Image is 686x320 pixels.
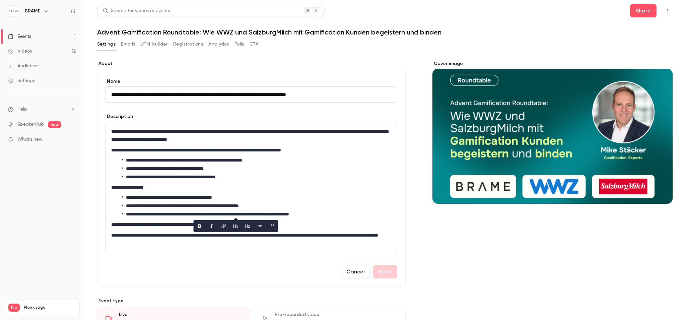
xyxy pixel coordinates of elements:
img: BRAME [8,6,19,16]
h6: BRAME [25,8,41,14]
button: Cancel [341,265,370,278]
section: description [106,123,397,254]
li: help-dropdown-opener [8,106,76,113]
iframe: Noticeable Trigger [68,137,76,143]
label: About [97,60,406,67]
span: Help [17,106,27,113]
button: Emails [121,39,135,50]
div: Live [119,311,242,318]
button: italic [206,221,217,232]
div: Search for videos or events [103,7,170,14]
button: Polls [234,39,244,50]
a: SpeakerHub [17,121,44,128]
div: Audience [8,63,38,69]
button: bold [194,221,205,232]
span: new [48,121,61,128]
span: Pro [8,304,20,312]
button: Share [630,4,657,17]
label: Name [106,78,397,85]
div: Events [8,33,31,40]
button: Registrations [173,39,203,50]
button: CTA [250,39,259,50]
div: Pre-recorded video [275,311,398,318]
button: link [218,221,229,232]
div: editor [106,123,397,254]
button: blockquote [267,221,277,232]
button: UTM builder [141,39,168,50]
label: Cover image [432,60,673,67]
button: Analytics [208,39,229,50]
label: Description [106,113,133,120]
h1: Advent Gamification Roundtable: Wie WWZ und SalzburgMilch mit Gamification Kunden begeistern und ... [97,28,673,36]
span: Plan usage [24,305,75,310]
div: Videos [8,48,32,55]
button: Settings [97,39,116,50]
span: What's new [17,136,43,143]
div: Settings [8,77,35,84]
section: Cover image [432,60,673,204]
p: Event type [97,298,406,304]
